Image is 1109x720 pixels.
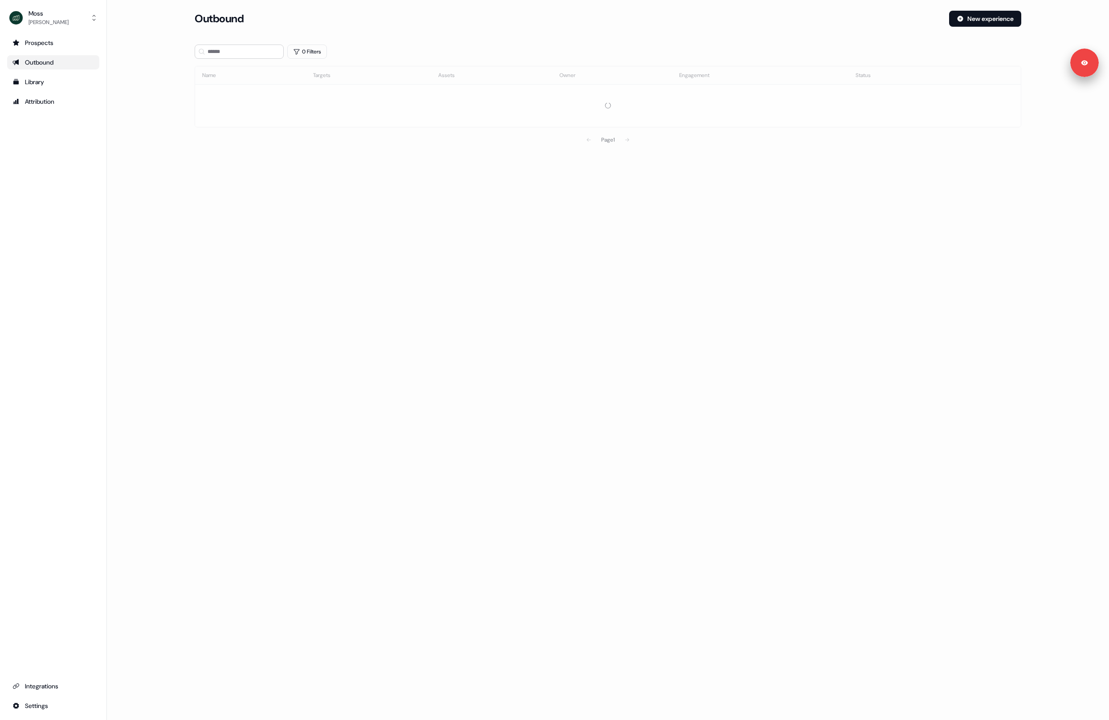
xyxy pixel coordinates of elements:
button: New experience [949,11,1021,27]
a: Go to integrations [7,699,99,713]
a: Go to integrations [7,679,99,693]
div: Integrations [12,682,94,691]
div: Library [12,77,94,86]
h3: Outbound [195,12,244,25]
button: Moss[PERSON_NAME] [7,7,99,28]
div: Settings [12,701,94,710]
a: Go to templates [7,75,99,89]
a: Go to attribution [7,94,99,109]
a: Go to prospects [7,36,99,50]
div: [PERSON_NAME] [29,18,69,27]
div: Prospects [12,38,94,47]
button: 0 Filters [287,45,327,59]
a: Go to outbound experience [7,55,99,69]
div: Outbound [12,58,94,67]
div: Moss [29,9,69,18]
div: Attribution [12,97,94,106]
